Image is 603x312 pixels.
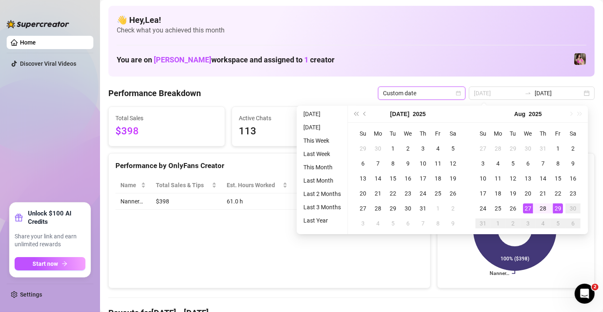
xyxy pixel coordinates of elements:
div: 8 [553,158,563,168]
th: Tu [505,126,520,141]
div: 19 [508,188,518,198]
div: 24 [418,188,428,198]
div: 2 [568,144,578,154]
div: 13 [523,173,533,183]
div: 14 [538,173,548,183]
div: 29 [553,203,563,213]
td: 2025-09-01 [490,216,505,231]
th: Su [355,126,370,141]
th: Mo [490,126,505,141]
td: 2025-07-08 [385,156,400,171]
td: 2025-07-09 [400,156,415,171]
td: 2025-08-06 [400,216,415,231]
img: Nanner [574,53,586,65]
td: 2025-08-07 [415,216,430,231]
td: 2025-07-02 [400,141,415,156]
td: 2025-08-01 [430,201,445,216]
span: 113 [239,124,341,139]
td: 2025-08-05 [385,216,400,231]
span: 2 [592,284,598,290]
div: 4 [538,218,548,228]
td: 2025-07-06 [355,156,370,171]
td: 2025-07-04 [430,141,445,156]
button: Choose a year [413,106,426,122]
td: 2025-07-13 [355,171,370,186]
div: 6 [403,218,413,228]
a: Discover Viral Videos [20,60,76,67]
td: 2025-07-31 [415,201,430,216]
div: 2 [403,144,413,154]
td: 2025-08-11 [490,171,505,186]
div: 3 [358,218,368,228]
div: 4 [433,144,443,154]
span: Active Chats [239,114,341,123]
th: Th [535,126,550,141]
div: 7 [418,218,428,228]
li: Last Month [300,176,344,186]
div: 28 [538,203,548,213]
td: 2025-08-09 [445,216,460,231]
div: 4 [493,158,503,168]
td: 2025-09-05 [550,216,565,231]
span: [PERSON_NAME] [154,55,211,64]
div: 1 [388,144,398,154]
td: 2025-08-02 [565,141,580,156]
li: [DATE] [300,122,344,132]
div: 5 [448,144,458,154]
div: 31 [538,144,548,154]
td: 2025-08-15 [550,171,565,186]
td: 2025-08-03 [355,216,370,231]
td: 2025-07-30 [520,141,535,156]
td: 2025-07-28 [490,141,505,156]
div: 3 [418,144,428,154]
div: 14 [373,173,383,183]
div: 31 [478,218,488,228]
div: 30 [568,203,578,213]
div: 6 [523,158,533,168]
td: 2025-08-08 [550,156,565,171]
td: 2025-07-10 [415,156,430,171]
td: 2025-08-19 [505,186,520,201]
div: 2 [508,218,518,228]
li: Last Week [300,149,344,159]
div: 31 [418,203,428,213]
span: Start now [33,260,58,267]
div: 3 [523,218,533,228]
td: 2025-08-21 [535,186,550,201]
div: 22 [553,188,563,198]
div: 11 [493,173,503,183]
td: 2025-07-14 [370,171,385,186]
td: 2025-08-04 [490,156,505,171]
td: 2025-07-30 [400,201,415,216]
td: 2025-07-24 [415,186,430,201]
th: Th [415,126,430,141]
th: Fr [430,126,445,141]
div: 9 [568,158,578,168]
button: Choose a month [514,106,525,122]
li: Last 3 Months [300,202,344,212]
td: 2025-07-28 [370,201,385,216]
span: swap-right [525,90,531,97]
li: This Month [300,162,344,172]
div: 27 [478,144,488,154]
div: 27 [358,203,368,213]
td: 2025-08-01 [550,141,565,156]
td: 2025-08-31 [475,216,490,231]
td: 2025-07-27 [355,201,370,216]
div: 25 [493,203,503,213]
div: 21 [373,188,383,198]
div: 25 [433,188,443,198]
td: 2025-08-23 [565,186,580,201]
th: We [520,126,535,141]
td: 2025-07-18 [430,171,445,186]
div: 30 [403,203,413,213]
div: 26 [448,188,458,198]
button: Choose a month [390,106,409,122]
li: [DATE] [300,109,344,119]
div: 22 [388,188,398,198]
div: 16 [568,173,578,183]
td: 2025-08-27 [520,201,535,216]
span: gift [15,213,23,222]
button: Start nowarrow-right [15,257,85,270]
td: 2025-06-29 [355,141,370,156]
